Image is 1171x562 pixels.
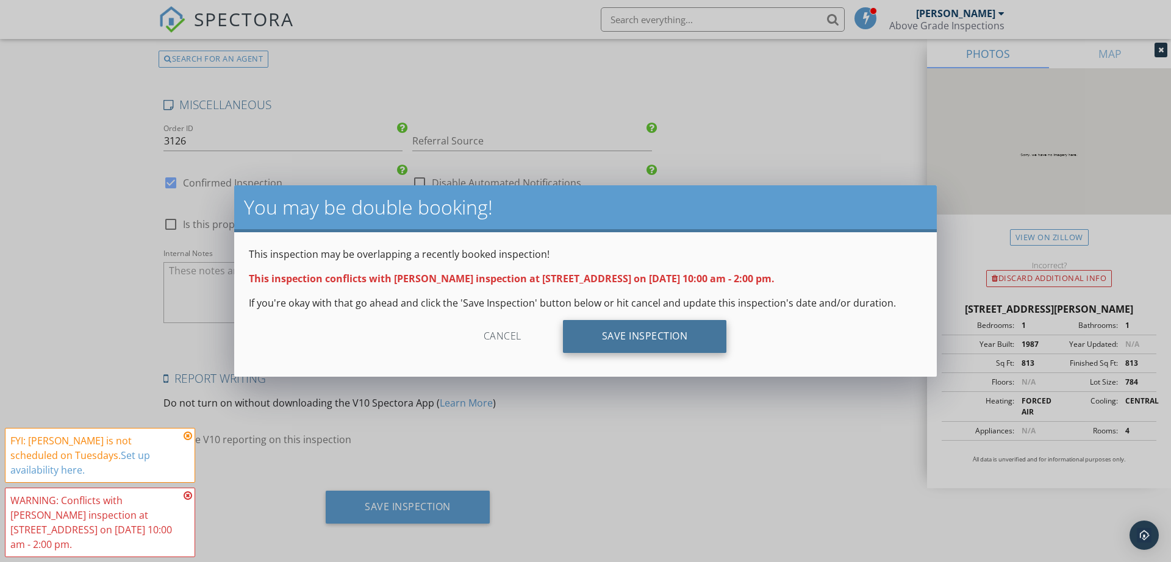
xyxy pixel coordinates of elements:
[249,247,922,261] p: This inspection may be overlapping a recently booked inspection!
[249,272,775,285] strong: This inspection conflicts with [PERSON_NAME] inspection at [STREET_ADDRESS] on [DATE] 10:00 am - ...
[249,296,922,310] p: If you're okay with that go ahead and click the 'Save Inspection' button below or hit cancel and ...
[445,320,560,353] div: Cancel
[10,433,180,477] div: FYI: [PERSON_NAME] is not scheduled on Tuesdays.
[244,195,927,219] h2: You may be double booking!
[10,493,180,552] div: WARNING: Conflicts with [PERSON_NAME] inspection at [STREET_ADDRESS] on [DATE] 10:00 am - 2:00 pm.
[1130,521,1159,550] div: Open Intercom Messenger
[563,320,727,353] div: Save Inspection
